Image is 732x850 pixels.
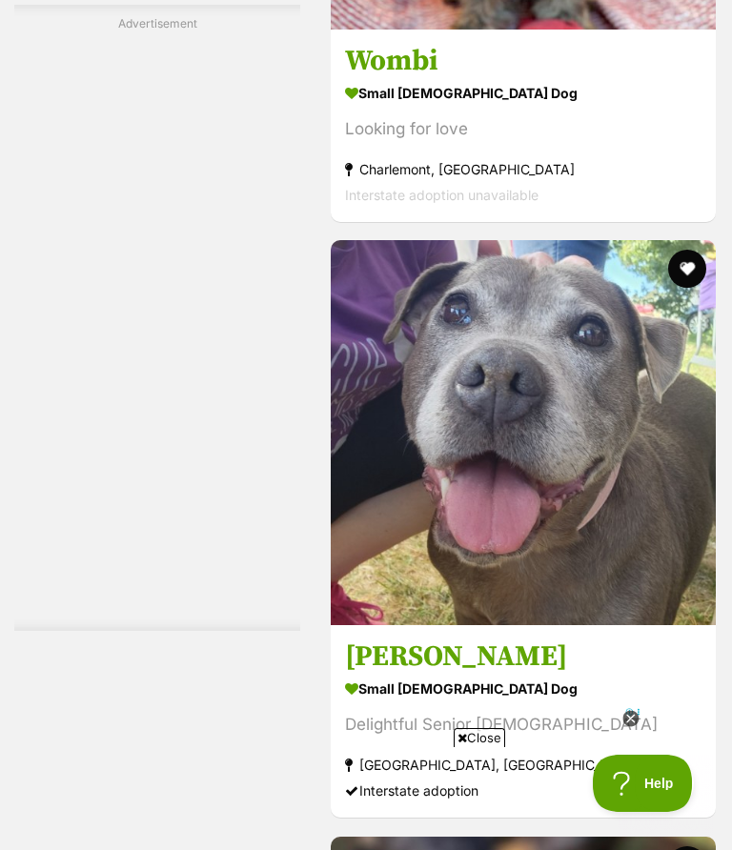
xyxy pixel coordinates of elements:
strong: Charlemont, [GEOGRAPHIC_DATA] [345,156,701,182]
div: Advertisement [14,5,300,631]
iframe: Help Scout Beacon - Open [593,755,694,812]
strong: small [DEMOGRAPHIC_DATA] Dog [345,676,701,703]
h3: [PERSON_NAME] [345,639,701,676]
strong: small [DEMOGRAPHIC_DATA] Dog [345,79,701,107]
div: Looking for love [345,116,701,142]
button: favourite [668,250,706,288]
h3: Wombi [345,43,701,79]
iframe: Advertisement [19,755,713,840]
iframe: Advertisement [81,40,234,612]
span: Interstate adoption unavailable [345,187,539,203]
img: Sara - Staffordshire Bull Terrier Dog [331,240,716,625]
a: Wombi small [DEMOGRAPHIC_DATA] Dog Looking for love Charlemont, [GEOGRAPHIC_DATA] Interstate adop... [331,29,716,222]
